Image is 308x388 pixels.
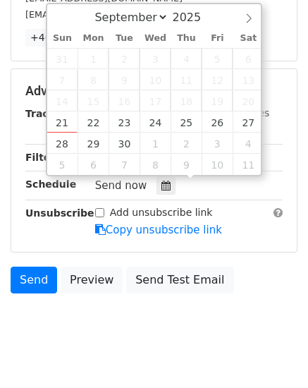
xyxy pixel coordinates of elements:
[109,69,140,90] span: September 9, 2025
[171,90,202,111] span: September 18, 2025
[47,111,78,133] span: September 21, 2025
[78,69,109,90] span: September 8, 2025
[25,83,283,99] h5: Advanced
[109,111,140,133] span: September 23, 2025
[202,48,233,69] span: September 5, 2025
[202,133,233,154] span: October 3, 2025
[233,133,264,154] span: October 4, 2025
[168,11,219,24] input: Year
[171,48,202,69] span: September 4, 2025
[140,48,171,69] span: September 3, 2025
[238,320,308,388] iframe: Chat Widget
[25,152,61,163] strong: Filters
[25,108,73,119] strong: Tracking
[233,34,264,43] span: Sat
[140,133,171,154] span: October 1, 2025
[61,267,123,293] a: Preview
[78,111,109,133] span: September 22, 2025
[47,34,78,43] span: Sun
[78,34,109,43] span: Mon
[47,154,78,175] span: October 5, 2025
[202,111,233,133] span: September 26, 2025
[109,154,140,175] span: October 7, 2025
[171,34,202,43] span: Thu
[171,111,202,133] span: September 25, 2025
[78,48,109,69] span: September 1, 2025
[109,133,140,154] span: September 30, 2025
[109,90,140,111] span: September 16, 2025
[202,69,233,90] span: September 12, 2025
[171,154,202,175] span: October 9, 2025
[95,179,147,192] span: Send now
[202,154,233,175] span: October 10, 2025
[11,267,57,293] a: Send
[202,90,233,111] span: September 19, 2025
[171,133,202,154] span: October 2, 2025
[47,48,78,69] span: August 31, 2025
[47,133,78,154] span: September 28, 2025
[140,90,171,111] span: September 17, 2025
[140,111,171,133] span: September 24, 2025
[47,90,78,111] span: September 14, 2025
[126,267,233,293] a: Send Test Email
[202,34,233,43] span: Fri
[78,133,109,154] span: September 29, 2025
[78,90,109,111] span: September 15, 2025
[233,90,264,111] span: September 20, 2025
[233,154,264,175] span: October 11, 2025
[238,320,308,388] div: Widget Obrolan
[233,111,264,133] span: September 27, 2025
[109,48,140,69] span: September 2, 2025
[25,178,76,190] strong: Schedule
[233,69,264,90] span: September 13, 2025
[78,154,109,175] span: October 6, 2025
[140,154,171,175] span: October 8, 2025
[25,29,85,47] a: +46 more
[140,34,171,43] span: Wed
[25,9,183,20] small: [EMAIL_ADDRESS][DOMAIN_NAME]
[171,69,202,90] span: September 11, 2025
[110,205,213,220] label: Add unsubscribe link
[109,34,140,43] span: Tue
[47,69,78,90] span: September 7, 2025
[140,69,171,90] span: September 10, 2025
[95,224,222,236] a: Copy unsubscribe link
[233,48,264,69] span: September 6, 2025
[25,207,94,219] strong: Unsubscribe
